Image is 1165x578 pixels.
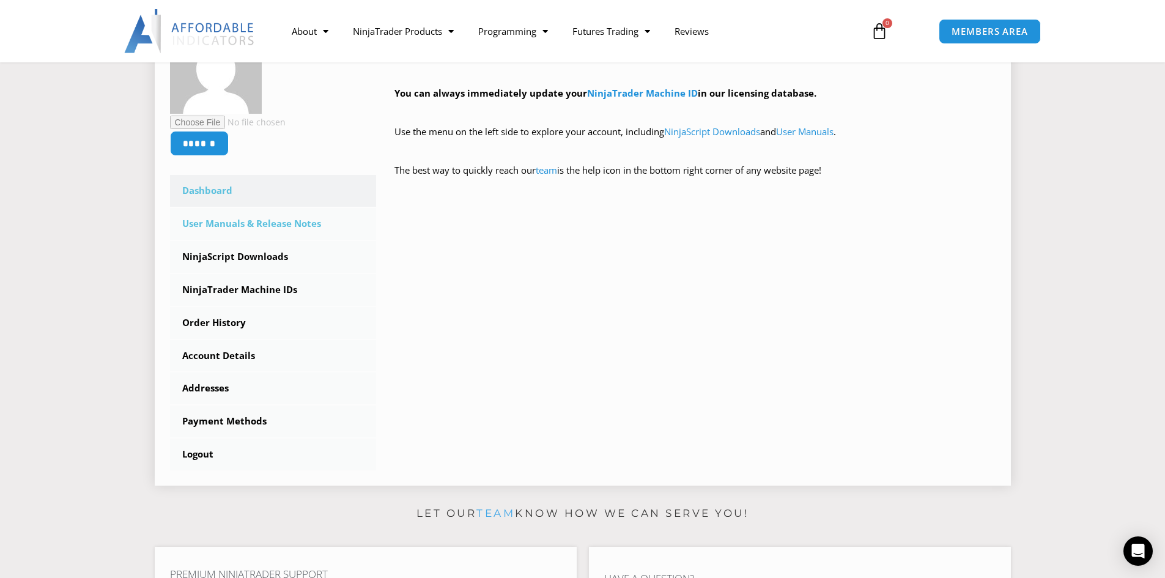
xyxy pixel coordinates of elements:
[394,162,996,196] p: The best way to quickly reach our is the help icon in the bottom right corner of any website page!
[394,87,816,99] strong: You can always immediately update your in our licensing database.
[279,17,341,45] a: About
[170,22,262,114] img: 0367a49c053b6ea4b711b46fcfd05649881ede5ecd33bc3b2c913b862b4f3338
[776,125,834,138] a: User Manuals
[170,274,377,306] a: NinjaTrader Machine IDs
[536,164,557,176] a: team
[170,340,377,372] a: Account Details
[1123,536,1153,566] div: Open Intercom Messenger
[170,175,377,470] nav: Account pages
[662,17,721,45] a: Reviews
[882,18,892,28] span: 0
[170,175,377,207] a: Dashboard
[394,27,996,196] div: Hey ! Welcome to the Members Area. Thank you for being a valuable customer!
[587,87,698,99] a: NinjaTrader Machine ID
[170,439,377,470] a: Logout
[952,27,1028,36] span: MEMBERS AREA
[560,17,662,45] a: Futures Trading
[170,208,377,240] a: User Manuals & Release Notes
[939,19,1041,44] a: MEMBERS AREA
[170,241,377,273] a: NinjaScript Downloads
[476,507,515,519] a: team
[394,124,996,158] p: Use the menu on the left side to explore your account, including and .
[341,17,466,45] a: NinjaTrader Products
[466,17,560,45] a: Programming
[124,9,256,53] img: LogoAI | Affordable Indicators – NinjaTrader
[170,307,377,339] a: Order History
[279,17,857,45] nav: Menu
[170,406,377,437] a: Payment Methods
[170,372,377,404] a: Addresses
[852,13,906,49] a: 0
[664,125,760,138] a: NinjaScript Downloads
[155,504,1011,524] p: Let our know how we can serve you!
